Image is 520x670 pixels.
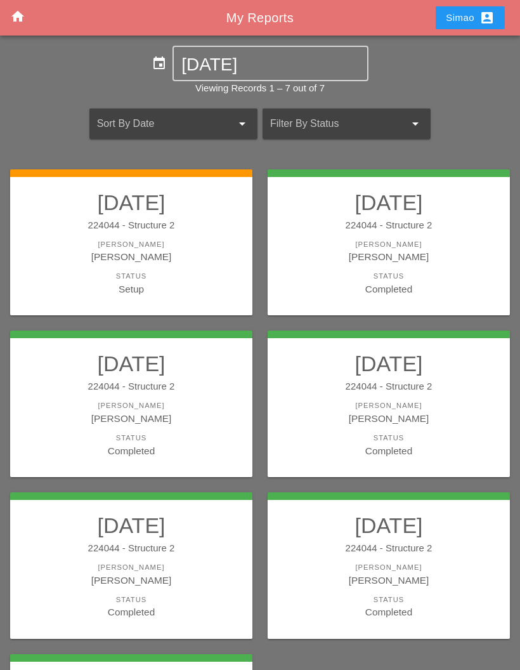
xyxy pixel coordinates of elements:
[280,411,497,426] div: [PERSON_NAME]
[23,562,240,573] div: [PERSON_NAME]
[23,190,240,296] a: [DATE]224044 - Structure 2[PERSON_NAME][PERSON_NAME]StatusSetup
[10,9,25,24] i: home
[152,56,167,71] i: event
[280,351,497,376] h2: [DATE]
[23,271,240,282] div: Status
[23,513,240,619] a: [DATE]224044 - Structure 2[PERSON_NAME][PERSON_NAME]StatusCompleted
[280,562,497,573] div: [PERSON_NAME]
[280,249,497,264] div: [PERSON_NAME]
[280,513,497,538] h2: [DATE]
[280,443,497,458] div: Completed
[23,282,240,296] div: Setup
[23,400,240,411] div: [PERSON_NAME]
[436,6,505,29] button: Simao
[280,190,497,215] h2: [DATE]
[280,513,497,619] a: [DATE]224044 - Structure 2[PERSON_NAME][PERSON_NAME]StatusCompleted
[280,271,497,282] div: Status
[235,116,250,131] i: arrow_drop_down
[23,249,240,264] div: [PERSON_NAME]
[280,400,497,411] div: [PERSON_NAME]
[23,351,240,457] a: [DATE]224044 - Structure 2[PERSON_NAME][PERSON_NAME]StatusCompleted
[23,351,240,376] h2: [DATE]
[280,594,497,605] div: Status
[181,55,360,75] input: Select Date
[23,239,240,250] div: [PERSON_NAME]
[23,594,240,605] div: Status
[280,541,497,556] div: 224044 - Structure 2
[23,190,240,215] h2: [DATE]
[23,379,240,394] div: 224044 - Structure 2
[280,573,497,588] div: [PERSON_NAME]
[23,218,240,233] div: 224044 - Structure 2
[23,411,240,426] div: [PERSON_NAME]
[280,433,497,443] div: Status
[226,11,294,25] span: My Reports
[23,541,240,556] div: 224044 - Structure 2
[23,573,240,588] div: [PERSON_NAME]
[23,605,240,619] div: Completed
[280,351,497,457] a: [DATE]224044 - Structure 2[PERSON_NAME][PERSON_NAME]StatusCompleted
[280,190,497,296] a: [DATE]224044 - Structure 2[PERSON_NAME][PERSON_NAME]StatusCompleted
[280,605,497,619] div: Completed
[280,218,497,233] div: 224044 - Structure 2
[280,282,497,296] div: Completed
[446,10,495,25] div: Simao
[23,513,240,538] h2: [DATE]
[280,239,497,250] div: [PERSON_NAME]
[479,10,495,25] i: account_box
[280,379,497,394] div: 224044 - Structure 2
[408,116,423,131] i: arrow_drop_down
[23,433,240,443] div: Status
[23,443,240,458] div: Completed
